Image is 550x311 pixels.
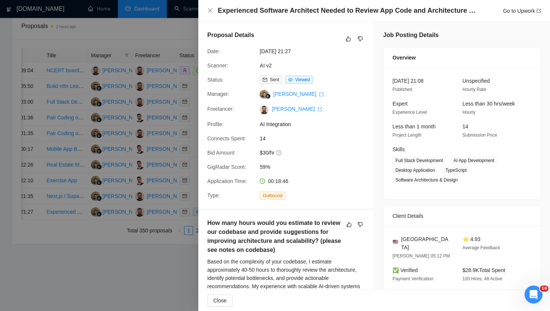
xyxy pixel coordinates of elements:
span: Sent [270,77,279,82]
span: Less than 30 hrs/week [462,101,515,107]
span: Freelancer: [207,106,234,112]
span: [PERSON_NAME] 05:12 PM [392,253,450,259]
span: 14 [462,124,468,129]
a: [PERSON_NAME] export [272,106,322,112]
span: Desktop Application [392,166,438,174]
span: 14 [260,134,372,143]
span: clock-circle [260,179,265,184]
span: 103 Hires, 48 Active [462,276,502,281]
span: Close [213,296,227,305]
button: Close [207,7,213,14]
span: [GEOGRAPHIC_DATA] [401,235,450,251]
span: $28.9K Total Spent [462,267,505,273]
span: export [319,92,324,97]
span: Bid Amount: [207,150,236,156]
span: Software Architecture & Design [392,176,461,184]
h5: How many hours would you estimate to review our codebase and provide suggestions for improving ar... [207,219,341,254]
span: Profile: [207,121,224,127]
span: Full Stack Development [392,156,446,165]
a: [PERSON_NAME] export [273,91,324,97]
span: AI App Development [450,156,497,165]
a: AI v2 [260,62,272,68]
span: AI Integration [260,120,372,128]
span: GigRadar Score: [207,164,246,170]
span: like [346,222,352,228]
span: Scanner: [207,62,228,68]
span: [DATE] 21:08 [392,78,424,84]
span: Outbound [260,192,285,200]
span: Manager: [207,91,229,97]
span: dislike [358,36,363,42]
button: dislike [356,220,365,229]
span: mail [263,77,267,82]
span: Less than 1 month [392,124,436,129]
h4: Experienced Software Architect Needed to Review App Code and Architecture for Scalability [218,6,476,15]
div: Based on the complexity of your codebase, I estimate approximately 40-50 hours to thoroughly revi... [207,257,365,307]
h5: Job Posting Details [383,31,439,40]
span: Viewed [295,77,310,82]
span: 10 [540,286,549,292]
span: question-circle [276,150,282,156]
span: 00:18:46 [268,178,288,184]
span: Application Time: [207,178,247,184]
span: Expert [392,101,407,107]
div: Client Details [392,206,532,226]
button: Close [207,295,233,307]
span: Overview [392,54,416,62]
button: dislike [356,34,365,43]
span: Status: [207,77,224,83]
span: Unspecified [462,78,490,84]
span: export [537,9,541,13]
img: c1G6oFvQWOK_rGeOIegVZUbDQsuYj_xB4b-sGzW8-UrWMS8Fcgd0TEwtWxuU7AZ-gB [260,105,269,114]
span: Payment Verification [392,276,433,281]
span: Hourly [462,110,476,115]
button: like [344,34,353,43]
a: Go to Upworkexport [503,8,541,14]
span: $30/hr [260,149,372,157]
span: TypeScript [442,166,470,174]
span: Average Feedback [462,245,500,250]
iframe: Intercom live chat [525,286,543,304]
img: gigradar-bm.png [265,94,271,99]
span: Published [392,87,412,92]
span: Experience Level [392,110,427,115]
span: Submission Price [462,132,497,138]
span: Project Length [392,132,421,138]
span: 59% [260,163,372,171]
span: ⭐ 4.93 [462,236,480,242]
span: Type: [207,192,220,198]
span: close [207,7,213,13]
span: eye [288,77,293,82]
span: [DATE] 21:27 [260,47,372,55]
h5: Proposal Details [207,31,254,40]
span: Skills [392,146,405,152]
span: like [346,36,351,42]
span: dislike [358,222,363,228]
span: ✅ Verified [392,267,418,273]
span: export [318,107,322,112]
span: Date: [207,48,220,54]
button: like [345,220,354,229]
span: Connects Spent: [207,135,246,141]
span: Hourly Rate [462,87,486,92]
img: 🇺🇸 [393,239,398,244]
